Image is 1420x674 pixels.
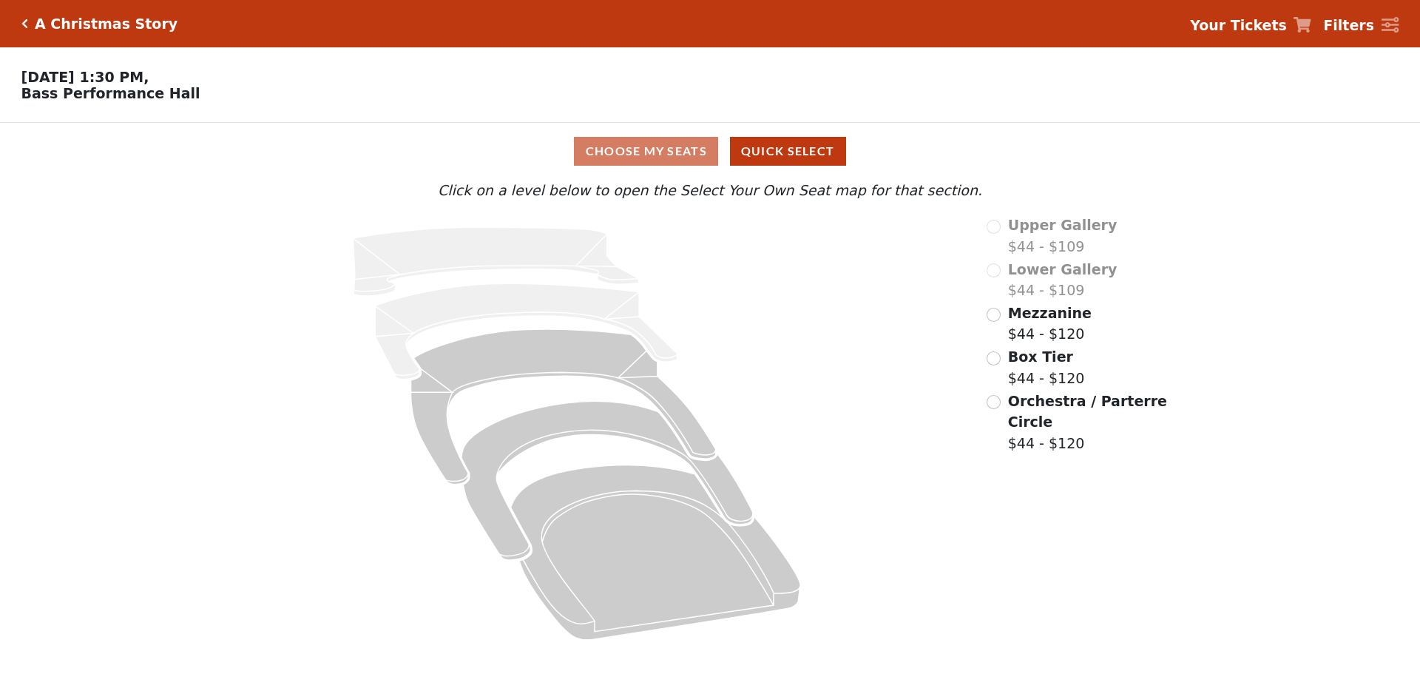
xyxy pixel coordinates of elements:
label: $44 - $109 [1008,215,1118,257]
a: Filters [1323,15,1399,36]
span: Box Tier [1008,348,1073,365]
span: Mezzanine [1008,305,1092,321]
label: $44 - $120 [1008,391,1169,454]
path: Lower Gallery - Seats Available: 0 [376,283,678,380]
span: Upper Gallery [1008,217,1118,233]
label: $44 - $109 [1008,259,1118,301]
span: Orchestra / Parterre Circle [1008,393,1167,431]
p: Click on a level below to open the Select Your Own Seat map for that section. [188,180,1232,201]
a: Click here to go back to filters [21,18,28,29]
label: $44 - $120 [1008,346,1085,388]
button: Quick Select [730,137,846,166]
label: $44 - $120 [1008,303,1092,345]
a: Your Tickets [1190,15,1311,36]
strong: Filters [1323,17,1374,33]
path: Upper Gallery - Seats Available: 0 [353,227,639,296]
strong: Your Tickets [1190,17,1287,33]
span: Lower Gallery [1008,261,1118,277]
path: Orchestra / Parterre Circle - Seats Available: 84 [511,465,801,640]
h5: A Christmas Story [35,16,177,33]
